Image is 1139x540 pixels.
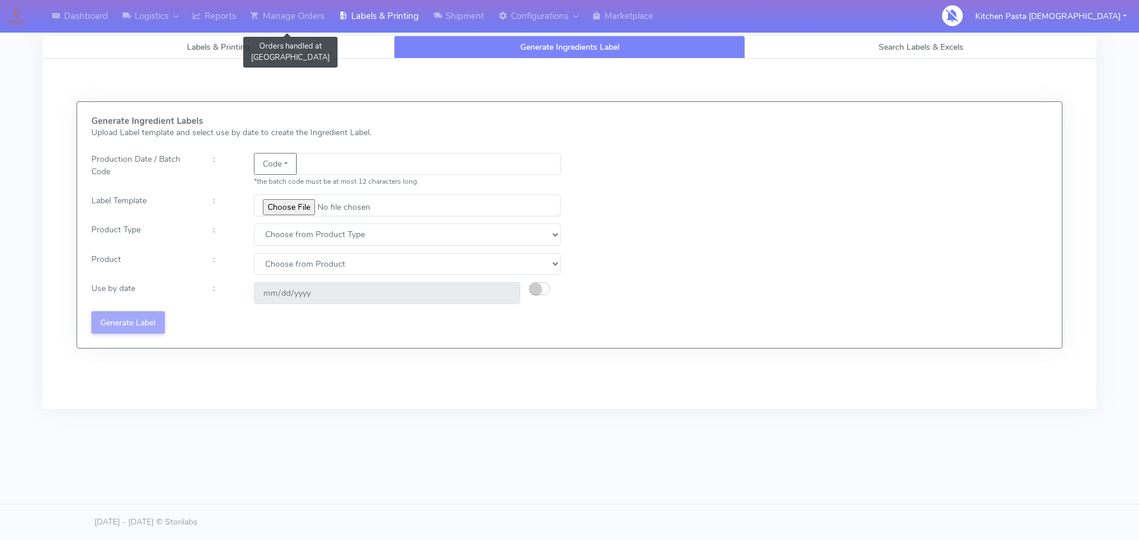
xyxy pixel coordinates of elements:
[91,116,561,126] h5: Generate Ingredient Labels
[254,177,419,186] small: *the batch code must be at most 12 characters long.
[204,194,244,216] div: :
[43,36,1096,59] ul: Tabs
[187,41,250,53] span: Labels & Printing
[82,282,204,304] div: Use by date
[82,253,204,275] div: Product
[520,41,619,53] span: Generate Ingredients Label
[91,311,165,333] button: Generate Label
[82,153,204,187] div: Production Date / Batch Code
[966,4,1135,28] button: Kitchen Pasta [DEMOGRAPHIC_DATA]
[204,282,244,304] div: :
[82,194,204,216] div: Label Template
[82,223,204,245] div: Product Type
[91,126,561,139] p: Upload Label template and select use by date to create the Ingredient Label.
[254,153,297,175] button: Code
[879,41,963,53] span: Search Labels & Excels
[204,153,244,187] div: :
[204,223,244,245] div: :
[204,253,244,275] div: :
